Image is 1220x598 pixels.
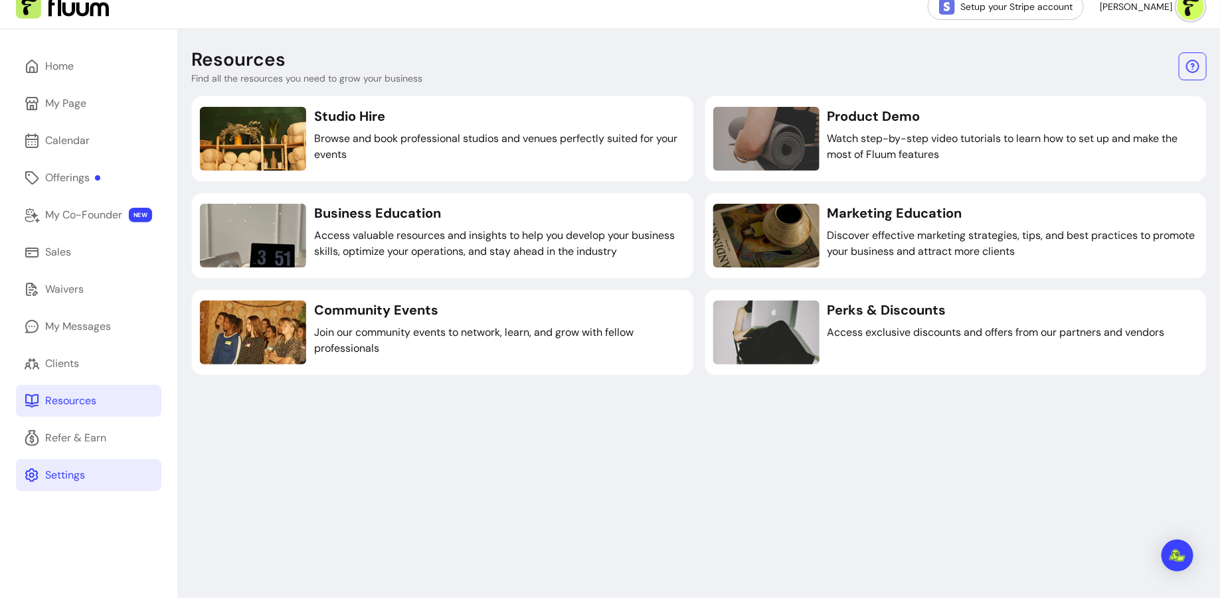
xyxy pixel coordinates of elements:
a: Business EducationAccess valuable resources and insights to help you develop your business skills... [191,192,694,279]
a: Waivers [16,273,161,305]
a: Perks & DiscountsAccess exclusive discounts and offers from our partners and vendors [705,289,1207,376]
a: Home [16,50,161,82]
a: Settings [16,459,161,491]
p: Find all the resources you need to grow your business [191,72,422,85]
span: NEW [129,208,152,222]
p: Watch step-by-step video tutorials to learn how to set up and make the most of Fluum features [828,131,1199,163]
a: My Page [16,88,161,119]
div: Sales [45,244,71,260]
p: Join our community events to network, learn, and grow with fellow professionals [314,325,685,356]
a: My Messages [16,311,161,342]
p: Access exclusive discounts and offers from our partners and vendors [828,325,1165,340]
div: Refer & Earn [45,430,106,446]
h3: Studio Hire [314,107,685,125]
p: Discover effective marketing strategies, tips, and best practices to promote your business and at... [828,228,1199,260]
a: Refer & Earn [16,422,161,454]
a: Studio HireBrowse and book professional studios and venues perfectly suited for your events [191,96,694,182]
div: Resources [45,393,96,409]
p: Access valuable resources and insights to help you develop your business skills, optimize your op... [314,228,685,260]
a: Offerings [16,162,161,194]
p: Browse and book professional studios and venues perfectly suited for your events [314,131,685,163]
div: Offerings [45,170,100,186]
a: Clients [16,348,161,380]
div: Home [45,58,74,74]
div: Clients [45,356,79,372]
a: My Co-Founder NEW [16,199,161,231]
a: Sales [16,236,161,268]
div: Settings [45,467,85,483]
h3: Marketing Education [828,204,1199,222]
h3: Product Demo [828,107,1199,125]
a: Community EventsJoin our community events to network, learn, and grow with fellow professionals [191,289,694,376]
a: Calendar [16,125,161,157]
h3: Perks & Discounts [828,301,1165,319]
div: My Page [45,96,86,112]
div: Waivers [45,281,84,297]
h3: Community Events [314,301,685,319]
h3: Business Education [314,204,685,222]
div: Open Intercom Messenger [1162,540,1193,571]
div: Calendar [45,133,90,149]
a: Resources [16,385,161,417]
div: My Messages [45,319,111,335]
a: Product DemoWatch step-by-step video tutorials to learn how to set up and make the most of Fluum ... [705,96,1207,182]
a: Marketing EducationDiscover effective marketing strategies, tips, and best practices to promote y... [705,192,1207,279]
div: My Co-Founder [45,207,122,223]
p: Resources [191,48,286,72]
